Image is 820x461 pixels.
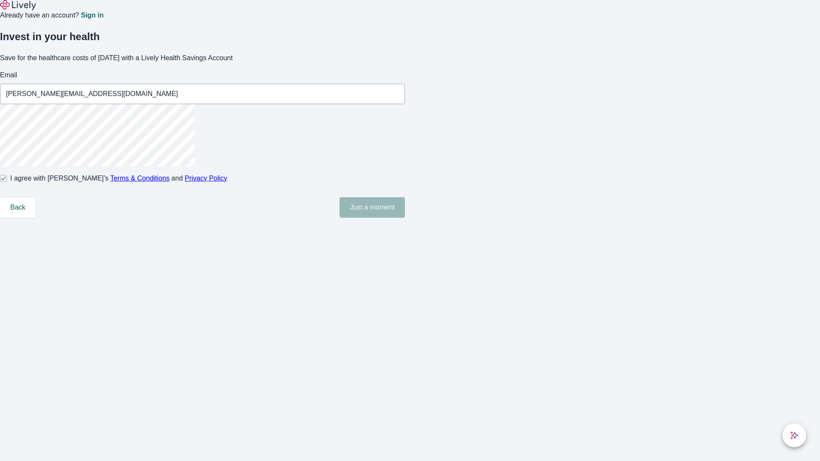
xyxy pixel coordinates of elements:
[10,173,227,184] span: I agree with [PERSON_NAME]’s and
[81,12,103,19] a: Sign in
[185,175,228,182] a: Privacy Policy
[110,175,170,182] a: Terms & Conditions
[790,431,799,440] svg: Lively AI Assistant
[782,423,806,447] button: chat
